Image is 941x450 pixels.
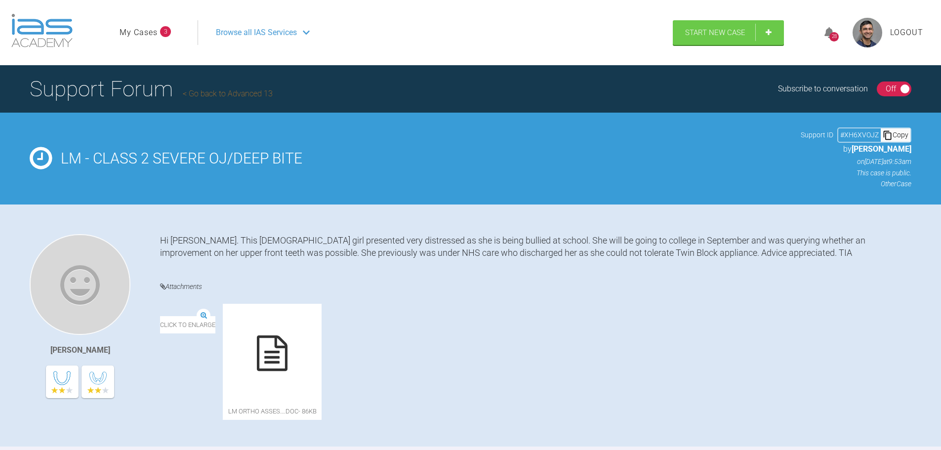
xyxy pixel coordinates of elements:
[886,82,896,95] div: Off
[120,26,158,39] a: My Cases
[685,28,745,37] span: Start New Case
[801,156,911,167] p: on [DATE] at 9:53am
[61,151,792,166] h2: LM - CLASS 2 SEVERE OJ/DEEP BITE
[11,14,73,47] img: logo-light.3e3ef733.png
[801,129,833,140] span: Support ID
[223,403,322,420] span: LM ORTHO ASSES….doc - 86KB
[829,32,839,41] div: 28
[852,144,911,154] span: [PERSON_NAME]
[838,129,881,140] div: # XH6XVOJZ
[801,167,911,178] p: This case is public.
[881,128,910,141] div: Copy
[890,26,923,39] a: Logout
[778,82,868,95] div: Subscribe to conversation
[160,26,171,37] span: 3
[160,234,911,266] div: Hi [PERSON_NAME]. This [DEMOGRAPHIC_DATA] girl presented very distressed as she is being bullied ...
[801,178,911,189] p: Other Case
[160,281,911,293] h4: Attachments
[30,234,130,335] img: Attiya Ahmed
[801,143,911,156] p: by
[50,344,110,357] div: [PERSON_NAME]
[853,18,882,47] img: profile.png
[160,316,215,333] span: Click to enlarge
[673,20,784,45] a: Start New Case
[183,89,273,98] a: Go back to Advanced 13
[30,72,273,106] h1: Support Forum
[216,26,297,39] span: Browse all IAS Services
